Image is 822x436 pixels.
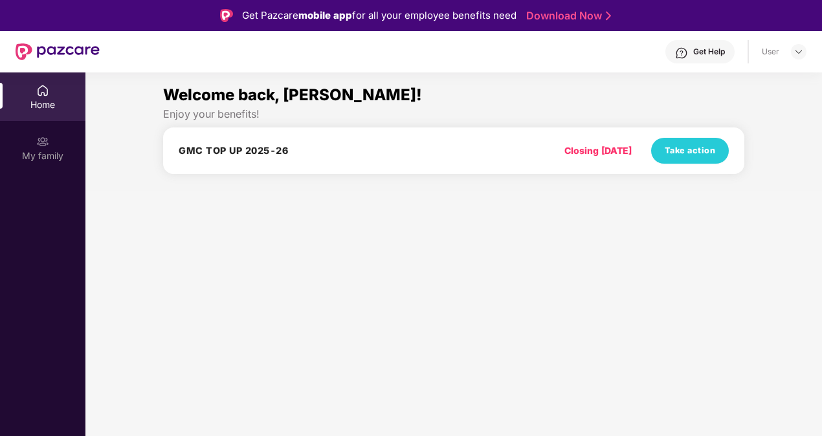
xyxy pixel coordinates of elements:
div: Enjoy your benefits! [163,107,744,121]
img: svg+xml;base64,PHN2ZyBpZD0iSGVscC0zMngzMiIgeG1sbnM9Imh0dHA6Ly93d3cudzMub3JnLzIwMDAvc3ZnIiB3aWR0aD... [675,47,688,60]
img: svg+xml;base64,PHN2ZyB3aWR0aD0iMjAiIGhlaWdodD0iMjAiIHZpZXdCb3g9IjAgMCAyMCAyMCIgZmlsbD0ibm9uZSIgeG... [36,135,49,148]
img: svg+xml;base64,PHN2ZyBpZD0iSG9tZSIgeG1sbnM9Imh0dHA6Ly93d3cudzMub3JnLzIwMDAvc3ZnIiB3aWR0aD0iMjAiIG... [36,84,49,97]
div: Get Help [693,47,725,57]
div: Get Pazcare for all your employee benefits need [242,8,517,23]
img: New Pazcare Logo [16,43,100,60]
span: Take action [665,144,716,157]
a: Download Now [526,9,607,23]
img: Logo [220,9,233,22]
h4: GMC TOP UP 2025-26 [179,144,288,157]
strong: mobile app [298,9,352,21]
img: Stroke [606,9,611,23]
button: Take action [651,138,729,164]
div: Closing [DATE] [564,144,632,158]
span: Welcome back, [PERSON_NAME]! [163,85,422,104]
div: User [762,47,779,57]
img: svg+xml;base64,PHN2ZyBpZD0iRHJvcGRvd24tMzJ4MzIiIHhtbG5zPSJodHRwOi8vd3d3LnczLm9yZy8yMDAwL3N2ZyIgd2... [794,47,804,57]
